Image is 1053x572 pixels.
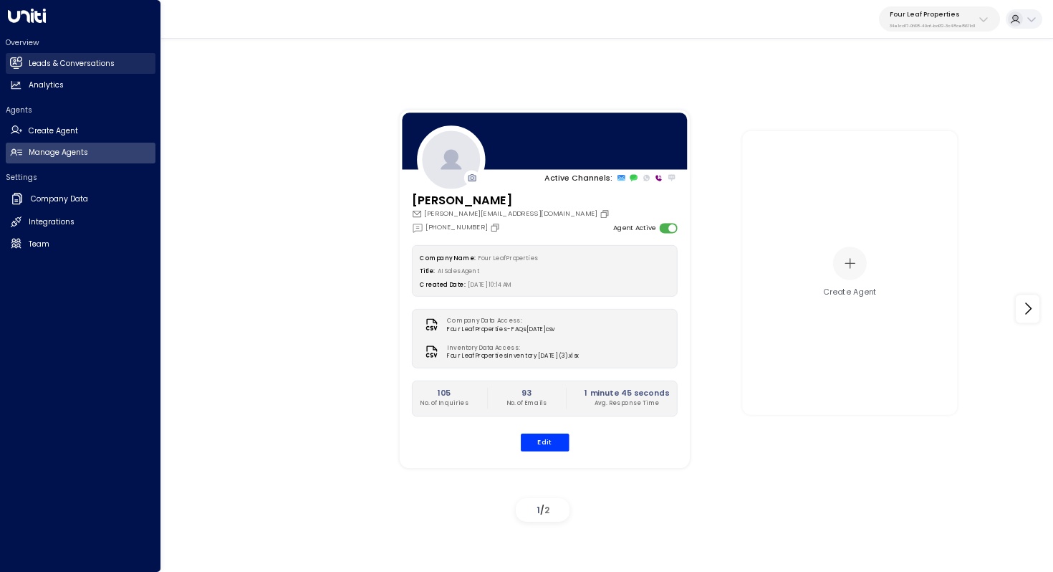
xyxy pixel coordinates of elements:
[6,105,155,115] h2: Agents
[585,399,669,408] p: Avg. Response Time
[6,143,155,163] a: Manage Agents
[890,10,975,19] p: Four Leaf Properties
[420,388,468,399] h2: 105
[544,504,549,516] span: 2
[420,399,468,408] p: No. of Inquiries
[585,388,669,399] h2: 1 minute 45 seconds
[506,399,547,408] p: No. of Emails
[516,498,569,522] div: /
[6,234,155,254] a: Team
[6,212,155,233] a: Integrations
[537,504,540,516] span: 1
[6,37,155,48] h2: Overview
[31,194,88,205] h2: Company Data
[29,216,74,228] h2: Integrations
[411,221,502,233] div: [PHONE_NUMBER]
[6,53,155,74] a: Leads & Conversations
[420,267,435,275] label: Title:
[29,239,49,250] h2: Team
[411,209,612,219] div: [PERSON_NAME][EMAIL_ADDRESS][DOMAIN_NAME]
[420,281,465,289] label: Created Date:
[506,388,547,399] h2: 93
[6,172,155,183] h2: Settings
[438,267,480,275] span: AI Sales Agent
[29,147,88,158] h2: Manage Agents
[411,191,612,209] h3: [PERSON_NAME]
[468,281,512,289] span: [DATE] 10:14 AM
[544,172,612,183] p: Active Channels:
[890,23,975,29] p: 34e1cd17-0f68-49af-bd32-3c48ce8611d1
[447,343,574,352] label: Inventory Data Access:
[6,75,155,96] a: Analytics
[29,125,78,137] h2: Create Agent
[447,352,579,361] span: Four Leaf Properties Inventory [DATE] (3).xlsx
[29,80,64,91] h2: Analytics
[29,58,115,70] h2: Leads & Conversations
[490,222,503,232] button: Copy
[6,120,155,141] a: Create Agent
[447,325,554,333] span: Four Leaf Properties - FAQs [DATE]csv
[600,209,612,219] button: Copy
[478,254,537,262] span: Four Leaf Properties
[879,6,1000,32] button: Four Leaf Properties34e1cd17-0f68-49af-bd32-3c48ce8611d1
[612,223,655,233] label: Agent Active
[420,254,475,262] label: Company Name:
[6,188,155,211] a: Company Data
[520,433,569,451] button: Edit
[823,287,877,298] div: Create Agent
[447,316,550,325] label: Company Data Access:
